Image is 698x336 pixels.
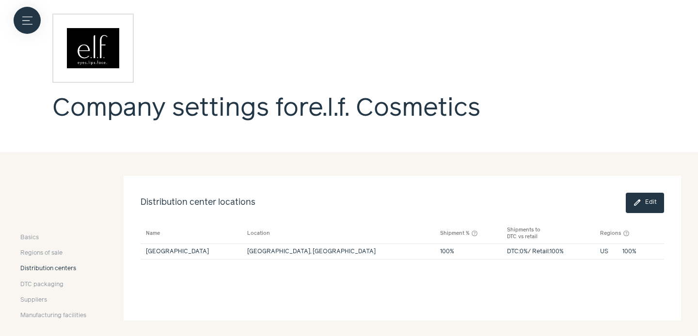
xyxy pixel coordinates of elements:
span: Basics [20,233,39,242]
button: help_outline [623,230,630,237]
td: 100% [435,244,502,260]
a: Manufacturing facilities [20,311,86,320]
td: [GEOGRAPHIC_DATA], [GEOGRAPHIC_DATA] [242,244,435,260]
h2: Distribution center locations [141,196,622,209]
a: Suppliers [20,296,86,305]
td: [GEOGRAPHIC_DATA] [141,244,242,260]
th: Name [141,223,242,244]
span: edit [633,199,642,207]
span: Regions of sale [20,249,63,258]
div: Regions [600,230,645,237]
div: Shipment % [440,230,497,237]
th: Location [242,223,435,244]
a: Basics [20,233,86,242]
button: help_outline [471,230,478,237]
th: Shipments to DTC vs retail [502,223,595,244]
a: Distribution centers [20,264,86,273]
span: DTC packaging [20,280,63,289]
a: Regions of sale [20,249,86,258]
div: 100% [622,247,645,256]
img: Company logo [52,14,134,83]
td: DTC: 0% / Retail: 100% [502,244,595,260]
span: Distribution centers [20,264,76,273]
div: US [600,247,622,256]
a: DTC packaging [20,280,86,289]
h1: Company settings for e.l.f. Cosmetics [52,93,547,125]
button: edit Edit [626,193,664,213]
span: Suppliers [20,296,47,305]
